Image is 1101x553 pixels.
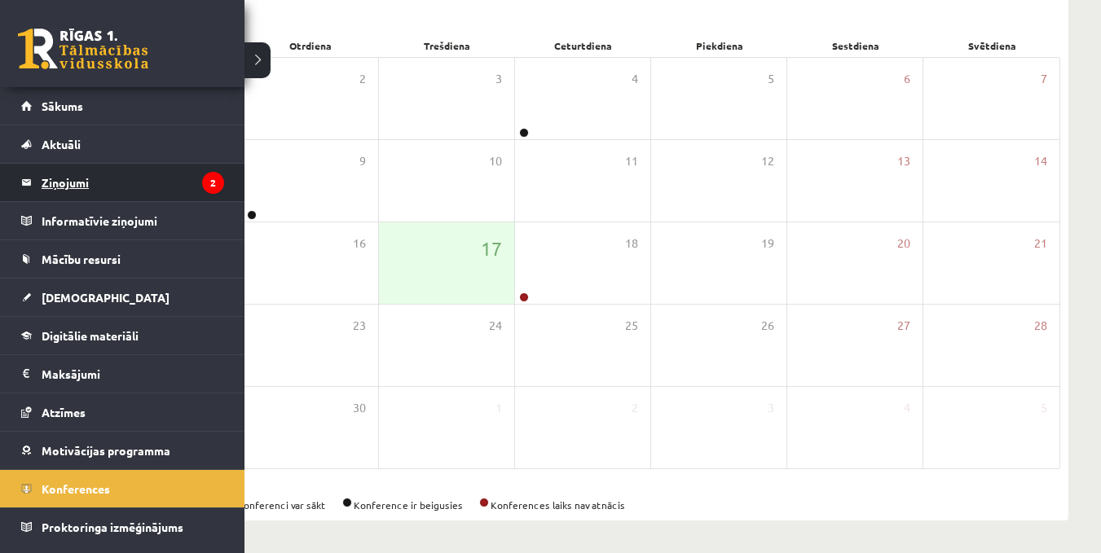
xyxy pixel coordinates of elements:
span: 16 [353,235,366,252]
span: Digitālie materiāli [42,328,139,343]
span: 14 [1034,152,1047,170]
span: 2 [359,70,366,88]
span: 11 [625,152,638,170]
span: 26 [761,317,774,335]
a: Informatīvie ziņojumi [21,202,224,239]
span: Mācību resursi [42,252,121,266]
legend: Maksājumi [42,355,224,393]
span: 23 [353,317,366,335]
div: Svētdiena [924,34,1060,57]
span: 24 [489,317,502,335]
span: 12 [761,152,774,170]
span: Motivācijas programma [42,443,170,458]
a: Aktuāli [21,125,224,163]
a: Maksājumi [21,355,224,393]
span: 3 [768,399,774,417]
span: 4 [904,399,910,417]
span: 28 [1034,317,1047,335]
div: Konference ir aktīva Konferenci var sākt Konference ir beigusies Konferences laiks nav atnācis [106,498,1060,512]
span: 13 [897,152,910,170]
span: 25 [625,317,638,335]
div: Piekdiena [651,34,787,57]
span: 4 [632,70,638,88]
span: 3 [495,70,502,88]
span: 1 [495,399,502,417]
span: 30 [353,399,366,417]
span: 2 [632,399,638,417]
span: 17 [481,235,502,262]
i: 2 [202,172,224,194]
span: 27 [897,317,910,335]
span: Konferences [42,481,110,496]
span: 5 [768,70,774,88]
span: 21 [1034,235,1047,252]
span: Aktuāli [42,137,81,151]
legend: Informatīvie ziņojumi [42,202,224,239]
a: Atzīmes [21,393,224,431]
legend: Ziņojumi [42,164,224,201]
span: 19 [761,235,774,252]
a: Konferences [21,470,224,507]
div: Trešdiena [379,34,515,57]
span: 6 [904,70,910,88]
a: Rīgas 1. Tālmācības vidusskola [18,29,148,69]
div: Sestdiena [787,34,923,57]
span: Proktoringa izmēģinājums [42,520,183,534]
span: Atzīmes [42,405,86,419]
a: Sākums [21,87,224,125]
span: 5 [1041,399,1047,417]
a: Mācību resursi [21,240,224,278]
span: 7 [1041,70,1047,88]
a: Ziņojumi2 [21,164,224,201]
span: 18 [625,235,638,252]
div: Ceturtdiena [515,34,651,57]
span: 10 [489,152,502,170]
a: [DEMOGRAPHIC_DATA] [21,279,224,316]
span: [DEMOGRAPHIC_DATA] [42,290,170,305]
div: Otrdiena [242,34,378,57]
span: 9 [359,152,366,170]
a: Motivācijas programma [21,432,224,469]
a: Proktoringa izmēģinājums [21,508,224,546]
a: Digitālie materiāli [21,317,224,354]
span: Sākums [42,99,83,113]
span: 20 [897,235,910,252]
